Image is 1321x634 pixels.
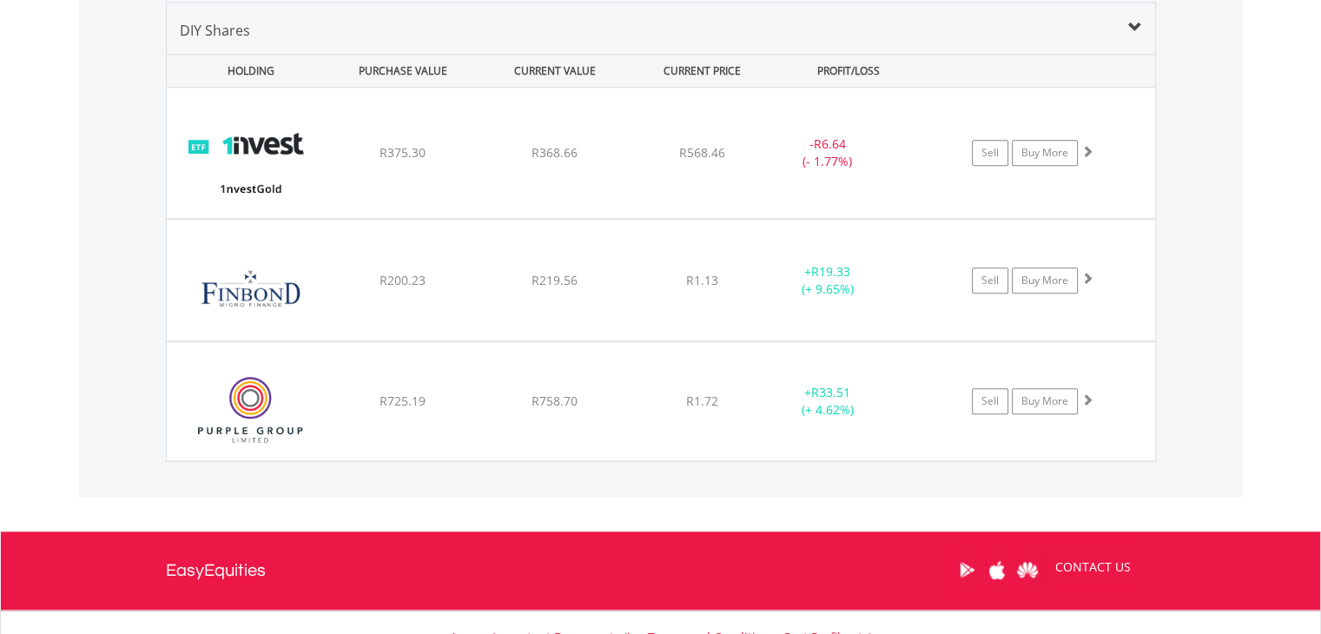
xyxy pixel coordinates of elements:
span: R1.13 [686,272,718,288]
a: CONTACT US [1043,543,1143,591]
div: PROFIT/LOSS [775,55,923,87]
span: R375.30 [380,144,426,161]
span: R219.56 [532,272,578,288]
a: EasyEquities [166,532,266,610]
span: R368.66 [532,144,578,161]
span: R1.72 [686,393,718,409]
img: EQU.ZA.PPE.png [175,364,325,457]
a: Apple [982,543,1013,597]
span: R200.23 [380,272,426,288]
div: HOLDING [168,55,326,87]
div: + (+ 9.65%) [763,263,894,298]
a: Sell [972,267,1008,294]
div: CURRENT VALUE [481,55,630,87]
a: Google Play [952,543,982,597]
img: EQU.ZA.FGL.png [175,241,325,335]
a: Sell [972,388,1008,414]
div: PURCHASE VALUE [329,55,478,87]
a: Huawei [1013,543,1043,597]
span: DIY Shares [180,21,250,40]
span: R568.46 [679,144,725,161]
span: R758.70 [532,393,578,409]
div: CURRENT PRICE [632,55,770,87]
a: Buy More [1012,267,1078,294]
span: R6.64 [814,135,846,152]
a: Buy More [1012,140,1078,166]
div: + (+ 4.62%) [763,384,894,419]
img: EQU.ZA.ETFGLD.png [175,109,325,214]
span: R725.19 [380,393,426,409]
span: R19.33 [811,263,850,280]
a: Buy More [1012,388,1078,414]
a: Sell [972,140,1008,166]
div: - (- 1.77%) [763,135,894,170]
span: R33.51 [811,384,850,400]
